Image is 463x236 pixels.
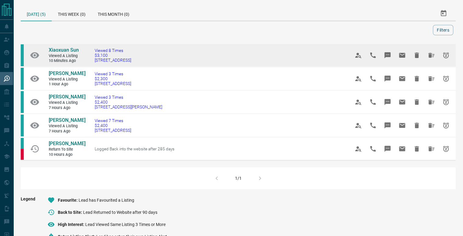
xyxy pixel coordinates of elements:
[95,123,131,128] span: $2,400
[49,82,85,87] span: 1 hour ago
[366,48,380,63] span: Call
[380,48,395,63] span: Message
[21,91,24,113] div: condos.ca
[49,147,85,152] span: Return to Site
[351,48,366,63] span: View Profile
[380,142,395,156] span: Message
[380,71,395,86] span: Message
[49,105,85,111] span: 7 hours ago
[95,48,131,53] span: Viewed 8 Times
[351,142,366,156] span: View Profile
[58,198,79,203] span: Favourite
[366,71,380,86] span: Call
[235,176,242,181] div: 1/1
[409,142,424,156] span: Hide
[21,44,24,66] div: condos.ca
[395,142,409,156] span: Email
[95,95,162,100] span: Viewed 3 Times
[95,71,131,86] a: Viewed 3 Times$2,300[STREET_ADDRESS]
[85,222,166,227] span: Lead Viewed Same Listing 3 Times or More
[49,100,85,105] span: Viewed a Listing
[49,117,86,123] span: [PERSON_NAME]
[95,81,131,86] span: [STREET_ADDRESS]
[49,117,85,124] a: [PERSON_NAME]
[439,71,453,86] span: Snooze
[49,70,86,76] span: [PERSON_NAME]
[436,6,451,21] button: Select Date Range
[49,47,79,53] span: Xiaoxuan Sun
[21,138,24,149] div: condos.ca
[49,47,85,53] a: Xiaoxuan Sun
[95,58,131,63] span: [STREET_ADDRESS]
[49,129,85,134] span: 7 hours ago
[21,68,24,90] div: condos.ca
[49,124,85,129] span: Viewed a Listing
[21,149,24,160] div: property.ca
[409,118,424,133] span: Hide
[21,6,52,21] div: [DATE] (5)
[95,118,131,133] a: Viewed 7 Times$2,400[STREET_ADDRESS]
[351,118,366,133] span: View Profile
[21,115,24,136] div: condos.ca
[366,118,380,133] span: Call
[424,48,439,63] span: Hide All from Xiaoxuan Sun
[433,25,453,35] button: Filters
[52,6,92,21] div: This Week (0)
[83,210,157,215] span: Lead Returned to Website after 90 days
[439,118,453,133] span: Snooze
[95,100,162,104] span: $2,400
[49,152,85,157] span: 10 hours ago
[92,6,135,21] div: This Month (0)
[366,95,380,109] span: Call
[49,53,85,59] span: Viewed a Listing
[49,70,85,77] a: [PERSON_NAME]
[95,53,131,58] span: $3,100
[351,95,366,109] span: View Profile
[380,118,395,133] span: Message
[439,142,453,156] span: Snooze
[395,118,409,133] span: Email
[95,48,131,63] a: Viewed 8 Times$3,100[STREET_ADDRESS]
[95,146,174,151] span: Logged Back into the website after 285 days
[95,118,131,123] span: Viewed 7 Times
[395,48,409,63] span: Email
[95,104,162,109] span: [STREET_ADDRESS][PERSON_NAME]
[439,95,453,109] span: Snooze
[380,95,395,109] span: Message
[58,210,83,215] span: Back to Site
[95,71,131,76] span: Viewed 3 Times
[49,141,85,147] a: [PERSON_NAME]
[49,94,85,100] a: [PERSON_NAME]
[49,58,85,63] span: 10 minutes ago
[424,118,439,133] span: Hide All from Abe Lin
[95,95,162,109] a: Viewed 3 Times$2,400[STREET_ADDRESS][PERSON_NAME]
[424,142,439,156] span: Hide All from Keyu Chen
[439,48,453,63] span: Snooze
[95,76,131,81] span: $2,300
[395,95,409,109] span: Email
[79,198,134,203] span: Lead has Favourited a Listing
[366,142,380,156] span: Call
[424,71,439,86] span: Hide All from Yasin Rezaei
[351,71,366,86] span: View Profile
[95,128,131,133] span: [STREET_ADDRESS]
[409,48,424,63] span: Hide
[409,95,424,109] span: Hide
[49,77,85,82] span: Viewed a Listing
[409,71,424,86] span: Hide
[58,222,85,227] span: High Interest
[395,71,409,86] span: Email
[424,95,439,109] span: Hide All from Abe Lin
